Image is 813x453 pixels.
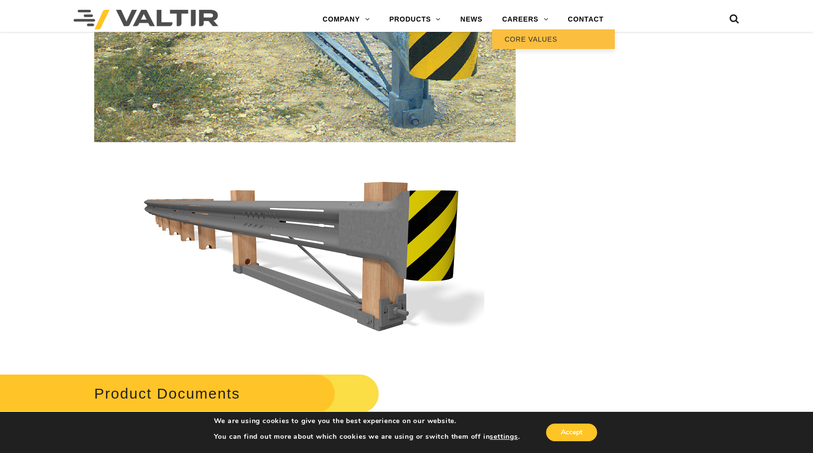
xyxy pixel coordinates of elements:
a: COMPANY [313,10,380,29]
button: settings [490,432,518,441]
p: You can find out more about which cookies we are using or switch them off in . [214,432,520,441]
a: CORE VALUES [492,29,615,49]
button: Accept [546,424,597,441]
img: Valtir [74,10,218,29]
p: We are using cookies to give you the best experience on our website. [214,417,520,426]
a: CONTACT [558,10,613,29]
a: PRODUCTS [379,10,450,29]
a: CAREERS [492,10,558,29]
a: NEWS [450,10,492,29]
